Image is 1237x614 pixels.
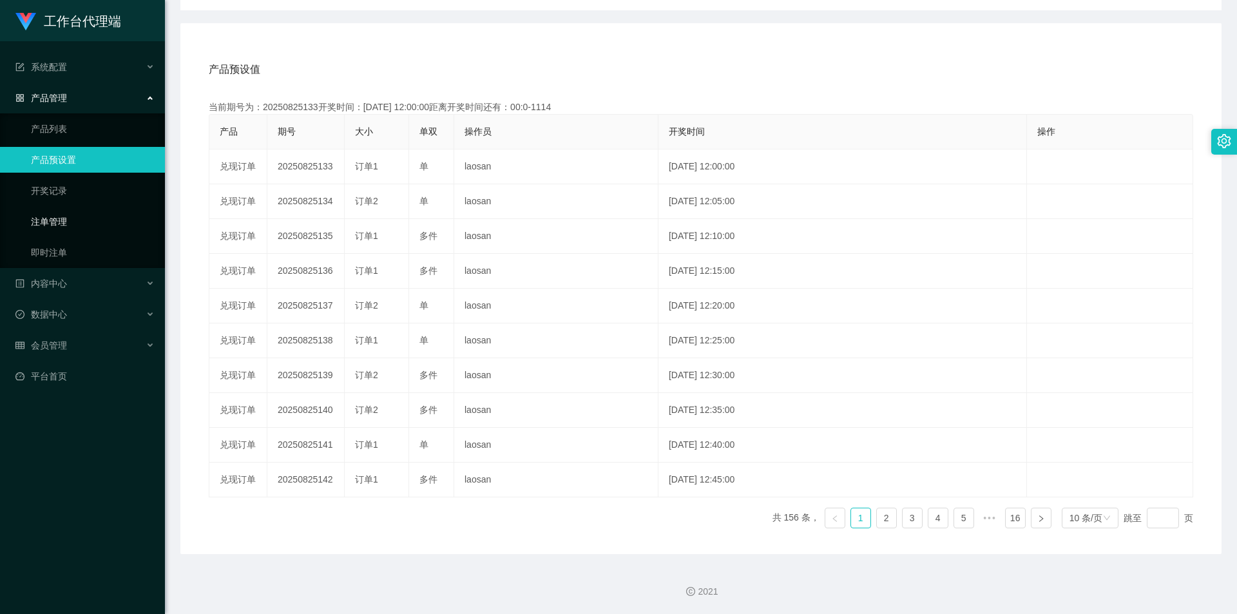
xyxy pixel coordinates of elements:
[419,265,437,276] span: 多件
[658,149,1027,184] td: [DATE] 12:00:00
[355,265,378,276] span: 订单1
[209,393,267,428] td: 兑现订单
[15,279,24,288] i: 图标: profile
[1217,134,1231,148] i: 图标: setting
[1103,514,1111,523] i: 图标: down
[209,101,1193,114] div: 当前期号为：20250825133开奖时间：[DATE] 12:00:00距离开奖时间还有：00:0-1114
[355,300,378,311] span: 订单2
[267,184,345,219] td: 20250825134
[15,309,67,320] span: 数据中心
[686,587,695,596] i: 图标: copyright
[876,508,897,528] li: 2
[1005,508,1026,528] li: 16
[454,254,658,289] td: laosan
[355,474,378,484] span: 订单1
[209,289,267,323] td: 兑现订单
[658,219,1027,254] td: [DATE] 12:10:00
[979,508,1000,528] span: •••
[979,508,1000,528] li: 向后 5 页
[454,149,658,184] td: laosan
[465,126,492,137] span: 操作员
[15,363,155,389] a: 图标: dashboard平台首页
[454,358,658,393] td: laosan
[15,62,24,72] i: 图标: form
[1069,508,1102,528] div: 10 条/页
[772,508,820,528] li: 共 156 条，
[209,323,267,358] td: 兑现订单
[419,335,428,345] span: 单
[454,184,658,219] td: laosan
[419,196,428,206] span: 单
[15,13,36,31] img: logo.9652507e.png
[44,1,121,42] h1: 工作台代理端
[175,585,1227,599] div: 2021
[15,278,67,289] span: 内容中心
[419,300,428,311] span: 单
[419,439,428,450] span: 单
[267,393,345,428] td: 20250825140
[355,126,373,137] span: 大小
[851,508,870,528] a: 1
[903,508,922,528] a: 3
[355,335,378,345] span: 订单1
[355,439,378,450] span: 订单1
[1124,508,1193,528] div: 跳至 页
[1031,508,1051,528] li: 下一页
[658,463,1027,497] td: [DATE] 12:45:00
[1037,126,1055,137] span: 操作
[267,323,345,358] td: 20250825138
[419,126,437,137] span: 单双
[31,240,155,265] a: 即时注单
[419,474,437,484] span: 多件
[31,178,155,204] a: 开奖记录
[419,405,437,415] span: 多件
[15,93,67,103] span: 产品管理
[454,463,658,497] td: laosan
[658,289,1027,323] td: [DATE] 12:20:00
[267,289,345,323] td: 20250825137
[15,15,121,26] a: 工作台代理端
[658,428,1027,463] td: [DATE] 12:40:00
[15,341,24,350] i: 图标: table
[658,323,1027,358] td: [DATE] 12:25:00
[658,393,1027,428] td: [DATE] 12:35:00
[355,161,378,171] span: 订单1
[15,62,67,72] span: 系统配置
[419,161,428,171] span: 单
[15,340,67,350] span: 会员管理
[209,428,267,463] td: 兑现订单
[267,219,345,254] td: 20250825135
[419,231,437,241] span: 多件
[220,126,238,137] span: 产品
[31,116,155,142] a: 产品列表
[209,358,267,393] td: 兑现订单
[31,147,155,173] a: 产品预设置
[1037,515,1045,523] i: 图标: right
[209,62,260,77] span: 产品预设值
[954,508,973,528] a: 5
[831,515,839,523] i: 图标: left
[31,209,155,235] a: 注单管理
[658,358,1027,393] td: [DATE] 12:30:00
[15,93,24,102] i: 图标: appstore-o
[454,219,658,254] td: laosan
[454,323,658,358] td: laosan
[355,196,378,206] span: 订单2
[355,370,378,380] span: 订单2
[209,463,267,497] td: 兑现订单
[454,393,658,428] td: laosan
[267,254,345,289] td: 20250825136
[877,508,896,528] a: 2
[1006,508,1025,528] a: 16
[267,149,345,184] td: 20250825133
[658,254,1027,289] td: [DATE] 12:15:00
[454,289,658,323] td: laosan
[267,358,345,393] td: 20250825139
[825,508,845,528] li: 上一页
[15,310,24,319] i: 图标: check-circle-o
[669,126,705,137] span: 开奖时间
[850,508,871,528] li: 1
[954,508,974,528] li: 5
[209,254,267,289] td: 兑现订单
